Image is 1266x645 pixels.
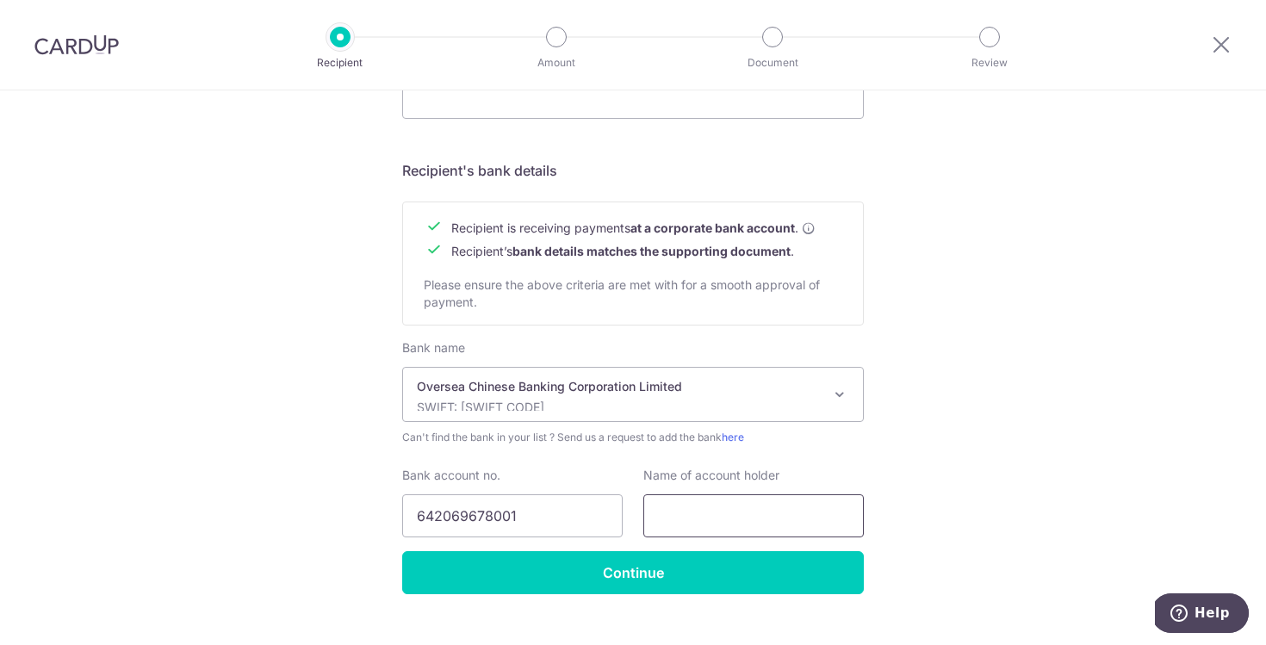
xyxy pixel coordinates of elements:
span: Help [40,12,75,28]
p: SWIFT: [SWIFT_CODE] [417,399,822,416]
label: Name of account holder [643,467,779,484]
p: Review [926,54,1053,71]
b: bank details matches the supporting document [512,244,791,258]
iframe: Opens a widget where you can find more information [1155,593,1249,636]
span: Recipient is receiving payments . [451,220,816,237]
p: Amount [493,54,620,71]
label: Bank account no. [402,467,500,484]
p: Oversea Chinese Banking Corporation Limited [417,378,822,395]
span: Oversea Chinese Banking Corporation Limited [403,368,863,421]
span: Please ensure the above criteria are met with for a smooth approval of payment. [424,277,820,309]
h5: Recipient's bank details [402,160,864,181]
b: at a corporate bank account [630,220,795,237]
a: here [722,431,744,443]
span: Recipient’s . [451,244,794,258]
p: Document [709,54,836,71]
img: CardUp [34,34,119,55]
p: Recipient [276,54,404,71]
span: Can't find the bank in your list ? Send us a request to add the bank [402,429,864,446]
span: Oversea Chinese Banking Corporation Limited [402,367,864,422]
input: Continue [402,551,864,594]
label: Bank name [402,339,465,357]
